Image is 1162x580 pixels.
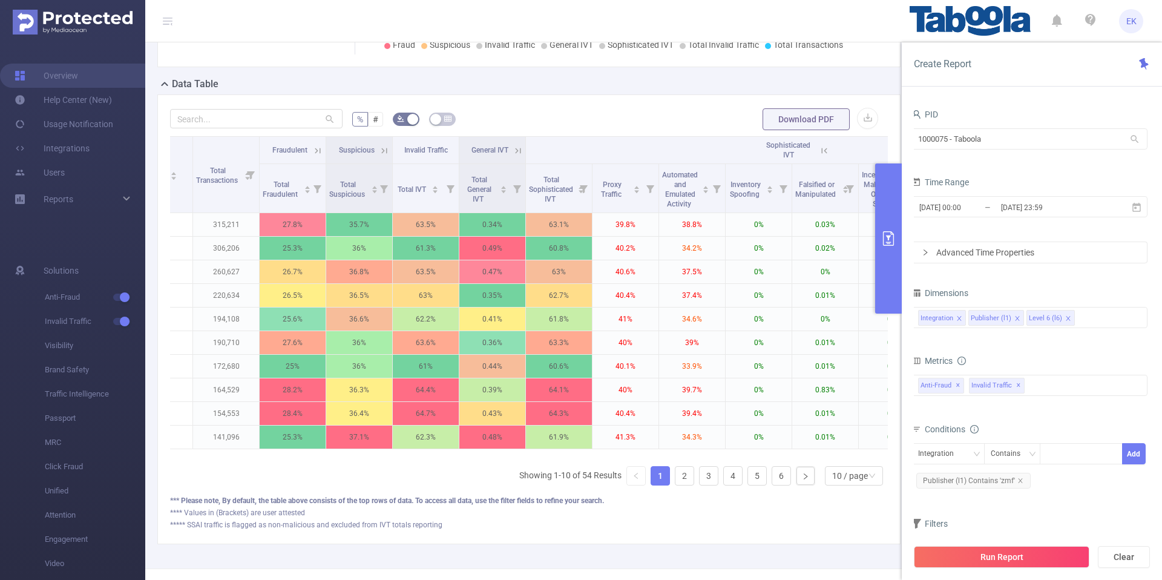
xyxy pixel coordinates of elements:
[170,170,177,177] div: Sort
[45,309,145,334] span: Invalid Traffic
[726,237,792,260] p: 0%
[688,40,759,50] span: Total Invalid Traffic
[526,378,592,401] p: 64.1%
[659,402,725,425] p: 39.4%
[309,164,326,213] i: Filter menu
[592,402,658,425] p: 40.4%
[659,260,725,283] p: 37.5%
[792,308,858,331] p: 0%
[832,467,868,485] div: 10 / page
[626,466,646,486] li: Previous Page
[911,288,968,298] span: Dimensions
[1122,443,1146,464] button: Add
[662,171,698,208] span: Automated and Emulated Activity
[675,466,694,486] li: 2
[859,213,925,236] p: 0%
[371,188,378,192] i: icon: caret-down
[393,260,459,283] p: 63.5%
[918,378,964,394] span: Anti-Fraud
[393,331,459,354] p: 63.6%
[767,184,773,188] i: icon: caret-up
[15,64,78,88] a: Overview
[260,402,326,425] p: 28.4%
[792,378,858,401] p: 0.83%
[170,507,888,518] div: **** Values in (Brackets) are user attested
[45,430,145,455] span: MRC
[772,467,790,485] a: 6
[430,40,470,50] span: Suspicious
[651,467,669,485] a: 1
[632,472,640,479] i: icon: left
[973,450,980,459] i: icon: down
[862,171,902,208] span: Incentivized, Malware, or Out-of-Store
[956,378,960,393] span: ✕
[792,355,858,378] p: 0.01%
[471,146,508,154] span: General IVT
[702,184,709,191] div: Sort
[699,466,718,486] li: 3
[675,467,694,485] a: 2
[326,237,392,260] p: 36%
[859,331,925,354] p: 0%
[459,237,525,260] p: 0.49%
[485,40,535,50] span: Invalid Traffic
[841,164,858,213] i: Filter menu
[957,357,966,365] i: icon: info-circle
[459,426,525,449] p: 0.48%
[968,310,1024,326] li: Publisher (l1)
[956,315,962,323] i: icon: close
[44,194,73,204] span: Reports
[15,88,112,112] a: Help Center (New)
[592,213,658,236] p: 39.8%
[393,237,459,260] p: 61.3%
[792,284,858,307] p: 0.01%
[193,308,259,331] p: 194,108
[708,164,725,213] i: Filter menu
[260,237,326,260] p: 25.3%
[859,284,925,307] p: 0%
[45,285,145,309] span: Anti-Fraud
[723,466,743,486] li: 4
[724,467,742,485] a: 4
[608,40,674,50] span: Sophisticated IVT
[329,180,367,199] span: Total Suspicious
[859,426,925,449] p: 0%
[726,260,792,283] p: 0%
[172,77,218,91] h2: Data Table
[193,402,259,425] p: 154,553
[193,355,259,378] p: 172,680
[326,260,392,283] p: 36.8%
[444,115,451,122] i: icon: table
[1026,310,1075,326] li: Level 6 (l6)
[260,284,326,307] p: 26.5%
[393,213,459,236] p: 63.5%
[971,311,1011,326] div: Publisher (l1)
[921,311,953,326] div: Integration
[526,426,592,449] p: 61.9%
[868,472,876,481] i: icon: down
[339,146,375,154] span: Suspicious
[260,426,326,449] p: 25.3%
[260,355,326,378] p: 25%
[726,426,792,449] p: 0%
[193,237,259,260] p: 306,206
[500,184,507,191] div: Sort
[260,260,326,283] p: 26.7%
[802,473,809,480] i: icon: right
[767,188,773,192] i: icon: caret-down
[912,242,1147,263] div: icon: rightAdvanced Time Properties
[326,355,392,378] p: 36%
[45,503,145,527] span: Attention
[526,355,592,378] p: 60.6%
[526,402,592,425] p: 64.3%
[432,184,439,191] div: Sort
[1029,450,1036,459] i: icon: down
[550,40,593,50] span: General IVT
[397,115,404,122] i: icon: bg-colors
[969,378,1025,394] span: Invalid Traffic
[459,260,525,283] p: 0.47%
[575,164,592,213] i: Filter menu
[357,114,363,124] span: %
[859,402,925,425] p: 0%
[1098,546,1150,568] button: Clear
